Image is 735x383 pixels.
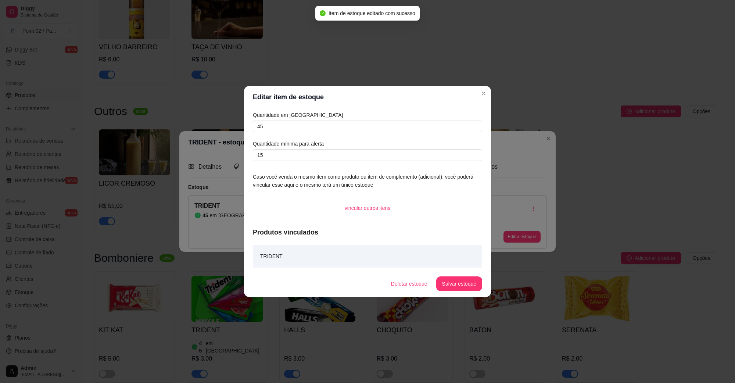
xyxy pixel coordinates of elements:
[339,201,397,215] button: vincular outros itens
[478,87,490,99] button: Close
[244,86,491,108] header: Editar item de estoque
[329,10,415,16] span: Item de estoque editado com sucesso
[253,111,482,119] article: Quantidade em [GEOGRAPHIC_DATA]
[253,140,482,148] article: Quantidade mínima para alerta
[260,252,283,260] article: TRIDENT
[436,276,482,291] button: Salvar estoque
[253,227,482,237] article: Produtos vinculados
[385,276,433,291] button: Deletar estoque
[320,10,326,16] span: check-circle
[253,173,482,189] article: Caso você venda o mesmo item como produto ou item de complemento (adicional), você poderá vincula...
